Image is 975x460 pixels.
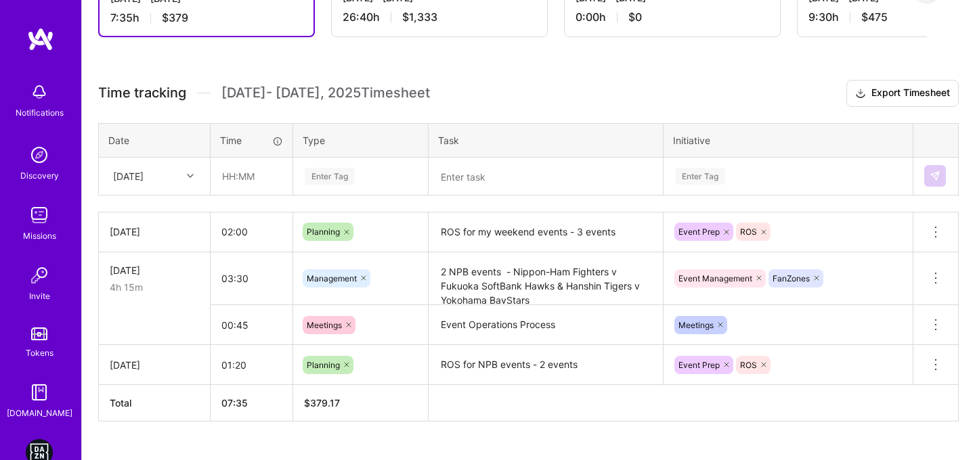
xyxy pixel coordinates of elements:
span: $379 [162,11,188,25]
img: tokens [31,327,47,340]
textarea: Event Operations Process [430,306,662,344]
img: Submit [930,170,940,181]
th: Task [429,123,664,157]
th: 07:35 [211,385,293,421]
img: teamwork [26,202,53,229]
div: Discovery [20,168,59,183]
div: [DOMAIN_NAME] [7,406,72,420]
button: Export Timesheet [846,80,959,107]
img: discovery [26,141,53,168]
th: Date [99,123,211,157]
span: $0 [628,10,642,24]
i: icon Chevron [187,172,194,179]
div: Enter Tag [305,166,355,187]
div: Enter Tag [675,166,725,187]
input: HH:MM [211,214,292,250]
span: Meetings [307,320,342,330]
span: ROS [740,227,757,237]
img: guide book [26,379,53,406]
span: Event Management [678,273,752,283]
div: 0:00 h [576,10,769,24]
textarea: 2 NPB events - Nippon-Ham Fighters v Fukuoka SoftBank Hawks & Hanshin Tigers v Yokohama BayStars [430,254,662,304]
span: Time tracking [98,85,186,101]
span: $ 379.17 [304,397,340,409]
span: Planning [307,360,340,370]
input: HH:MM [211,260,292,296]
div: [DATE] [113,169,144,183]
th: Type [293,123,429,157]
div: [DATE] [110,358,199,372]
div: [DATE] [110,263,199,277]
div: Invite [29,289,50,303]
input: HH:MM [211,158,292,194]
span: $475 [861,10,888,24]
span: [DATE] - [DATE] , 2025 Timesheet [221,85,430,101]
div: Tokens [26,346,53,360]
div: Initiative [673,133,903,147]
textarea: ROS for NPB events - 2 events [430,346,662,384]
span: Management [307,273,357,283]
img: Invite [26,262,53,289]
div: Notifications [16,106,64,120]
span: Meetings [678,320,714,330]
i: icon Download [855,87,866,101]
img: logo [27,27,54,51]
div: 4h 15m [110,280,199,294]
textarea: ROS for my weekend events - 3 events [430,214,662,251]
div: Missions [23,229,56,243]
span: Event Prep [678,360,720,370]
span: Event Prep [678,227,720,237]
input: HH:MM [211,347,292,383]
img: bell [26,78,53,106]
div: 26:40 h [343,10,536,24]
span: FanZones [773,273,810,283]
input: HH:MM [211,307,292,343]
span: ROS [740,360,757,370]
div: [DATE] [110,225,199,239]
th: Total [99,385,211,421]
div: Time [220,133,283,147]
div: 7:35 h [110,11,303,25]
span: Planning [307,227,340,237]
span: $1,333 [402,10,437,24]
